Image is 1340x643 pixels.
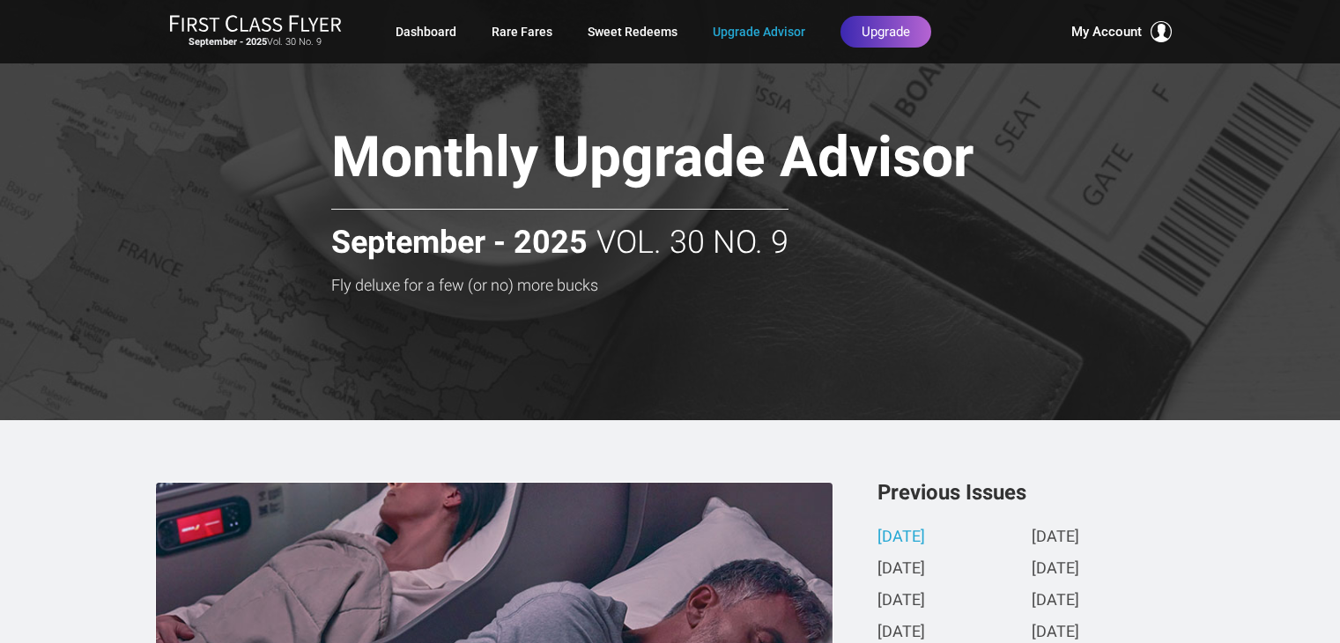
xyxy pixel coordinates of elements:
[877,482,1186,503] h3: Previous Issues
[189,36,267,48] strong: September - 2025
[840,16,931,48] a: Upgrade
[331,225,588,261] strong: September - 2025
[1032,528,1079,547] a: [DATE]
[492,16,552,48] a: Rare Fares
[1071,21,1172,42] button: My Account
[1032,560,1079,579] a: [DATE]
[331,277,1098,294] h3: Fly deluxe for a few (or no) more bucks
[713,16,805,48] a: Upgrade Advisor
[1032,592,1079,610] a: [DATE]
[877,592,925,610] a: [DATE]
[877,560,925,579] a: [DATE]
[877,624,925,642] a: [DATE]
[331,209,788,261] h2: Vol. 30 No. 9
[169,14,342,33] img: First Class Flyer
[169,14,342,49] a: First Class FlyerSeptember - 2025Vol. 30 No. 9
[1071,21,1142,42] span: My Account
[877,528,925,547] a: [DATE]
[331,127,1098,195] h1: Monthly Upgrade Advisor
[588,16,677,48] a: Sweet Redeems
[396,16,456,48] a: Dashboard
[1032,624,1079,642] a: [DATE]
[169,36,342,48] small: Vol. 30 No. 9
